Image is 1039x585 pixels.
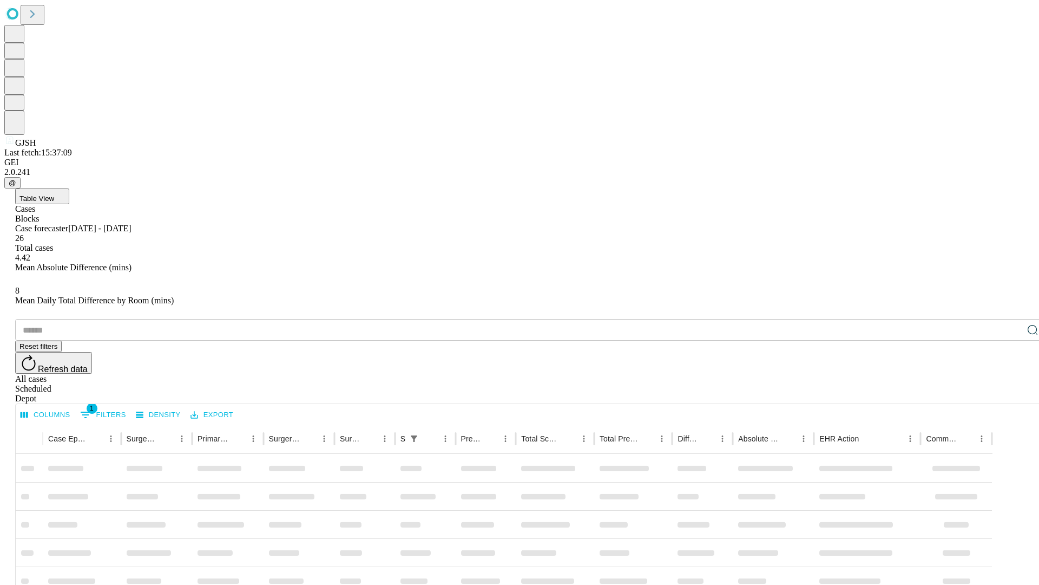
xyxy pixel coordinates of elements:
div: Surgery Name [269,434,300,443]
button: Menu [796,431,811,446]
div: Total Predicted Duration [600,434,639,443]
button: Menu [576,431,591,446]
button: Menu [654,431,669,446]
span: Mean Daily Total Difference by Room (mins) [15,296,174,305]
span: Reset filters [19,342,57,350]
button: Table View [15,188,69,204]
button: Show filters [406,431,422,446]
div: Surgery Date [340,434,361,443]
span: Mean Absolute Difference (mins) [15,263,131,272]
button: Density [133,407,183,424]
div: 2.0.241 [4,167,1035,177]
button: Sort [483,431,498,446]
button: Sort [860,431,875,446]
div: Case Epic Id [48,434,87,443]
button: Menu [974,431,989,446]
button: Sort [959,431,974,446]
button: Sort [781,431,796,446]
span: Refresh data [38,365,88,374]
span: 26 [15,233,24,243]
button: Select columns [18,407,73,424]
span: [DATE] - [DATE] [68,224,131,233]
button: Sort [362,431,377,446]
button: Sort [700,431,715,446]
span: Case forecaster [15,224,68,233]
button: Menu [498,431,513,446]
span: Total cases [15,243,53,252]
div: EHR Action [819,434,859,443]
div: 1 active filter [406,431,422,446]
div: Predicted In Room Duration [461,434,482,443]
button: Menu [246,431,261,446]
button: Sort [423,431,438,446]
button: Sort [159,431,174,446]
div: Absolute Difference [738,434,780,443]
span: Table View [19,194,54,203]
button: Menu [715,431,730,446]
button: Menu [438,431,453,446]
div: Surgeon Name [127,434,158,443]
button: Sort [639,431,654,446]
div: Difference [678,434,699,443]
button: Menu [317,431,332,446]
button: Sort [88,431,103,446]
button: Export [188,407,236,424]
span: @ [9,179,16,187]
button: @ [4,177,21,188]
button: Sort [231,431,246,446]
button: Menu [174,431,189,446]
div: GEI [4,158,1035,167]
button: Sort [561,431,576,446]
button: Show filters [77,406,129,424]
button: Menu [377,431,392,446]
div: Scheduled In Room Duration [400,434,405,443]
div: Primary Service [198,434,229,443]
div: Comments [926,434,957,443]
span: GJSH [15,138,36,147]
span: Last fetch: 15:37:09 [4,148,72,157]
div: Total Scheduled Duration [521,434,560,443]
span: 4.42 [15,253,30,262]
button: Menu [103,431,119,446]
button: Reset filters [15,341,62,352]
button: Menu [903,431,918,446]
button: Sort [301,431,317,446]
span: 8 [15,286,19,295]
span: 1 [87,403,97,414]
button: Refresh data [15,352,92,374]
